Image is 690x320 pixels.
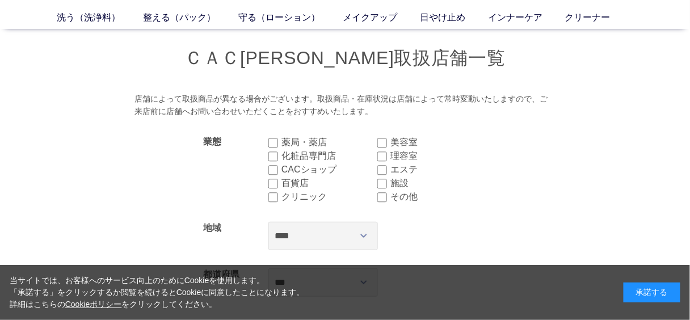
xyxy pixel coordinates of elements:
a: メイクアップ [343,11,420,24]
a: インナーケア [488,11,565,24]
label: 地域 [203,223,221,233]
a: 整える（パック） [143,11,238,24]
h1: ＣＡＣ[PERSON_NAME]取扱店舗一覧 [61,46,629,70]
div: 店舗によって取扱商品が異なる場合がございます。取扱商品・在庫状況は店舗によって常時変動いたしますので、ご来店前に店舗へお問い合わせいただくことをおすすめいたします。 [135,93,556,117]
label: クリニック [281,190,377,204]
label: 百貨店 [281,176,377,190]
a: クリーナー [565,11,633,24]
label: 薬局・薬店 [281,136,377,149]
label: 化粧品専門店 [281,149,377,163]
label: 美容室 [390,136,486,149]
label: その他 [390,190,486,204]
label: CACショップ [281,163,377,176]
label: 施設 [390,176,486,190]
a: 日やけ止め [420,11,488,24]
a: 守る（ローション） [238,11,343,24]
div: 当サイトでは、お客様へのサービス向上のためにCookieを使用します。 「承諾する」をクリックするか閲覧を続けるとCookieに同意したことになります。 詳細はこちらの をクリックしてください。 [10,275,305,310]
a: 洗う（洗浄料） [57,11,143,24]
a: Cookieポリシー [65,300,122,309]
label: エステ [390,163,486,176]
label: 業態 [203,137,221,146]
label: 理容室 [390,149,486,163]
div: 承諾する [624,283,680,302]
